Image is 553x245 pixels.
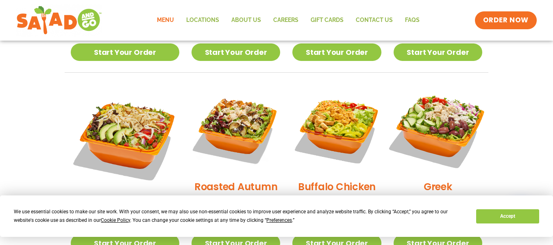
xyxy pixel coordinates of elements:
[399,11,426,30] a: FAQs
[16,4,102,37] img: new-SAG-logo-768×292
[298,180,376,194] h2: Buffalo Chicken
[266,217,292,223] span: Preferences
[267,11,305,30] a: Careers
[71,85,179,193] img: Product photo for BBQ Ranch Salad
[101,217,130,223] span: Cookie Policy
[225,11,267,30] a: About Us
[151,11,426,30] nav: Menu
[476,209,539,223] button: Accept
[180,11,225,30] a: Locations
[350,11,399,30] a: Contact Us
[305,11,350,30] a: GIFT CARDS
[386,77,490,181] img: Product photo for Greek Salad
[475,11,537,29] a: ORDER NOW
[71,43,179,61] a: Start Your Order
[483,15,529,25] span: ORDER NOW
[151,11,180,30] a: Menu
[192,43,280,61] a: Start Your Order
[394,43,482,61] a: Start Your Order
[292,43,381,61] a: Start Your Order
[14,208,466,225] div: We use essential cookies to make our site work. With your consent, we may also use non-essential ...
[194,180,278,194] h2: Roasted Autumn
[292,85,381,173] img: Product photo for Buffalo Chicken Salad
[424,180,452,194] h2: Greek
[192,85,280,173] img: Product photo for Roasted Autumn Salad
